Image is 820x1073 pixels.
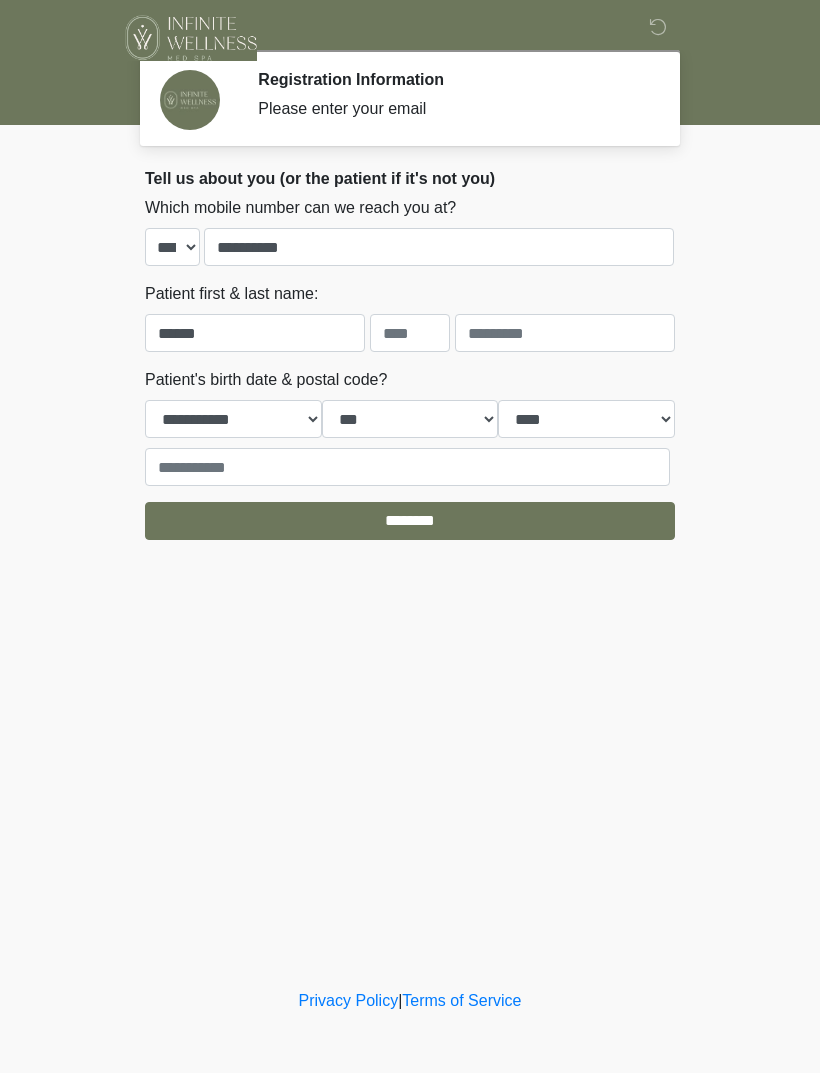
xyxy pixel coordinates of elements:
[145,196,456,220] label: Which mobile number can we reach you at?
[299,992,399,1009] a: Privacy Policy
[145,169,675,188] h2: Tell us about you (or the patient if it's not you)
[258,70,645,89] h2: Registration Information
[160,70,220,130] img: Agent Avatar
[145,368,387,392] label: Patient's birth date & postal code?
[145,282,318,306] label: Patient first & last name:
[125,15,257,61] img: Infinite Wellness Med Spa Logo
[398,992,402,1009] a: |
[402,992,521,1009] a: Terms of Service
[258,97,645,121] div: Please enter your email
